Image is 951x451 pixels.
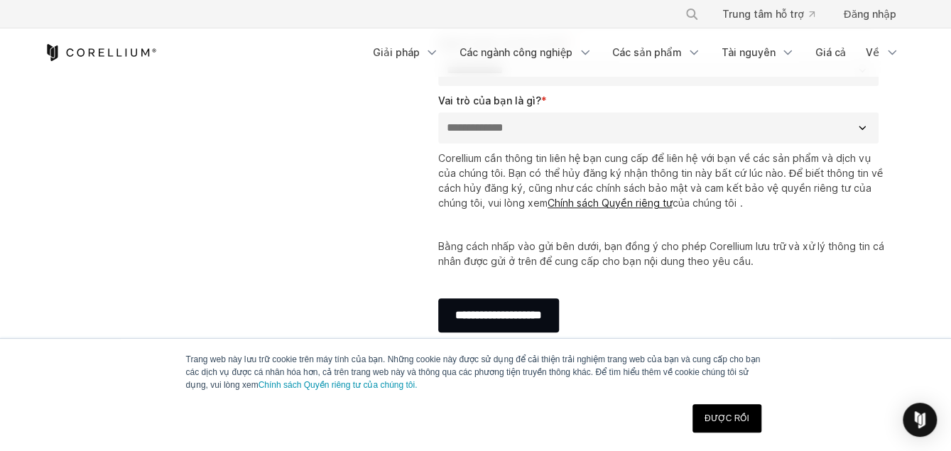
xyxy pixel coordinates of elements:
[705,413,749,423] font: ĐƯỢC RỒI
[186,354,761,390] font: Trang web này lưu trữ cookie trên máy tính của bạn. Những cookie này được sử dụng để cải thiện tr...
[548,197,673,209] a: Chính sách Quyền riêng tư
[722,8,803,20] font: Trung tâm hỗ trợ
[459,46,572,58] font: Các ngành công nghiệp
[815,46,846,58] font: Giá cả
[668,1,907,27] div: Menu điều hướng
[692,404,761,433] a: ĐƯỢC RỒI
[364,40,908,65] div: Menu điều hướng
[373,46,420,58] font: Giải pháp
[679,1,705,27] button: Tìm kiếm
[259,380,418,390] a: Chính sách Quyền riêng tư của chúng tôi.
[44,44,157,61] a: Trang chủ Corellium
[438,152,883,209] font: Corellium cần thông tin liên hệ bạn cung cấp để liên hệ với bạn về các sản phẩm và dịch vụ của ch...
[438,240,884,267] font: Bằng cách nhấp vào gửi bên dưới, bạn đồng ý cho phép Corellium lưu trữ và xử lý thông tin cá nhân...
[843,8,896,20] font: Đăng nhập
[672,197,742,209] font: của chúng tôi .
[903,403,937,437] div: Mở Intercom Messenger
[612,46,681,58] font: Các sản phẩm
[721,46,775,58] font: Tài nguyên
[438,94,541,107] font: Vai trò của bạn là gì?
[866,46,879,58] font: Về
